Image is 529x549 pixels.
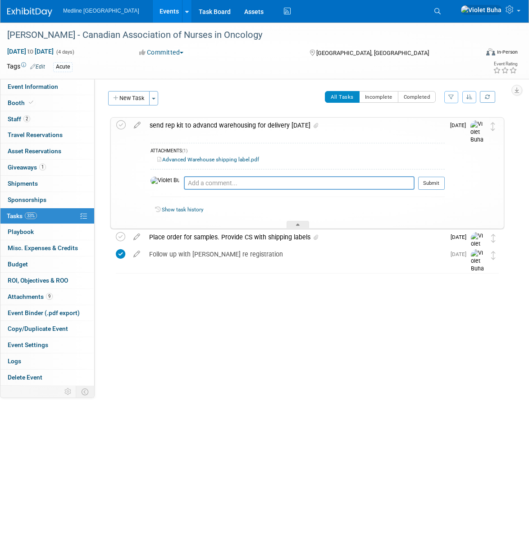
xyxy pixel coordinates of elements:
[491,251,496,260] i: Move task
[7,8,52,17] img: ExhibitDay
[8,131,63,138] span: Travel Reservations
[0,305,94,321] a: Event Binder (.pdf export)
[8,374,42,381] span: Delete Event
[76,386,95,398] td: Toggle Event Tabs
[8,164,46,171] span: Giveaways
[8,357,21,365] span: Logs
[359,91,398,103] button: Incomplete
[493,62,517,66] div: Event Rating
[0,95,94,111] a: Booth
[29,100,33,105] i: Booth reservation complete
[0,160,94,175] a: Giveaways1
[480,91,495,103] a: Refresh
[0,337,94,353] a: Event Settings
[136,48,187,57] button: Committed
[8,325,68,332] span: Copy/Duplicate Event
[316,50,429,56] span: [GEOGRAPHIC_DATA], [GEOGRAPHIC_DATA]
[491,234,496,242] i: Move task
[63,8,139,14] span: Medline [GEOGRAPHIC_DATA]
[486,48,495,55] img: Format-Inperson.png
[0,143,94,159] a: Asset Reservations
[8,244,78,252] span: Misc. Expenses & Credits
[470,120,484,144] img: Violet Buha
[418,177,445,190] button: Submit
[108,91,150,105] button: New Task
[0,176,94,192] a: Shipments
[8,99,35,106] span: Booth
[60,386,76,398] td: Personalize Event Tab Strip
[129,250,145,258] a: edit
[150,148,445,156] div: ATTACHMENTS
[398,91,436,103] button: Completed
[26,48,35,55] span: to
[150,177,179,185] img: Violet Buha
[0,208,94,224] a: Tasks33%
[8,180,38,187] span: Shipments
[129,233,145,241] a: edit
[8,228,34,235] span: Playbook
[8,293,53,300] span: Attachments
[0,370,94,385] a: Delete Event
[0,79,94,95] a: Event Information
[7,47,54,55] span: [DATE] [DATE]
[8,115,30,123] span: Staff
[30,64,45,70] a: Edit
[0,224,94,240] a: Playbook
[0,256,94,272] a: Budget
[145,118,445,133] div: send rep kit to advancd warehousing for delivery [DATE]
[471,249,484,273] img: Violet Buha
[8,309,80,316] span: Event Binder (.pdf export)
[0,353,94,369] a: Logs
[145,229,445,245] div: Place order for samples. Provide CS with shipping labels
[162,206,203,213] a: Show task history
[8,341,48,348] span: Event Settings
[145,247,445,262] div: Follow up with [PERSON_NAME] re registration
[4,27,468,43] div: [PERSON_NAME] - Canadian Association of Nurses in Oncology
[0,321,94,337] a: Copy/Duplicate Event
[0,273,94,288] a: ROI, Objectives & ROO
[129,121,145,129] a: edit
[8,196,46,203] span: Sponsorships
[451,234,471,240] span: [DATE]
[0,240,94,256] a: Misc. Expenses & Credits
[450,122,470,128] span: [DATE]
[0,111,94,127] a: Staff2
[451,251,471,257] span: [DATE]
[8,147,61,155] span: Asset Reservations
[8,83,58,90] span: Event Information
[55,49,74,55] span: (4 days)
[497,49,518,55] div: In-Person
[157,156,259,163] a: Advanced Warehouse shipping label.pdf
[53,62,73,72] div: Acute
[46,293,53,300] span: 9
[438,47,518,60] div: Event Format
[8,277,68,284] span: ROI, Objectives & ROO
[8,261,28,268] span: Budget
[0,289,94,305] a: Attachments9
[7,212,37,220] span: Tasks
[7,62,45,72] td: Tags
[25,212,37,219] span: 33%
[0,192,94,208] a: Sponsorships
[182,148,187,153] span: (1)
[0,127,94,143] a: Travel Reservations
[461,5,502,15] img: Violet Buha
[491,122,495,131] i: Move task
[23,115,30,122] span: 2
[39,164,46,170] span: 1
[325,91,360,103] button: All Tasks
[471,232,484,256] img: Violet Buha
